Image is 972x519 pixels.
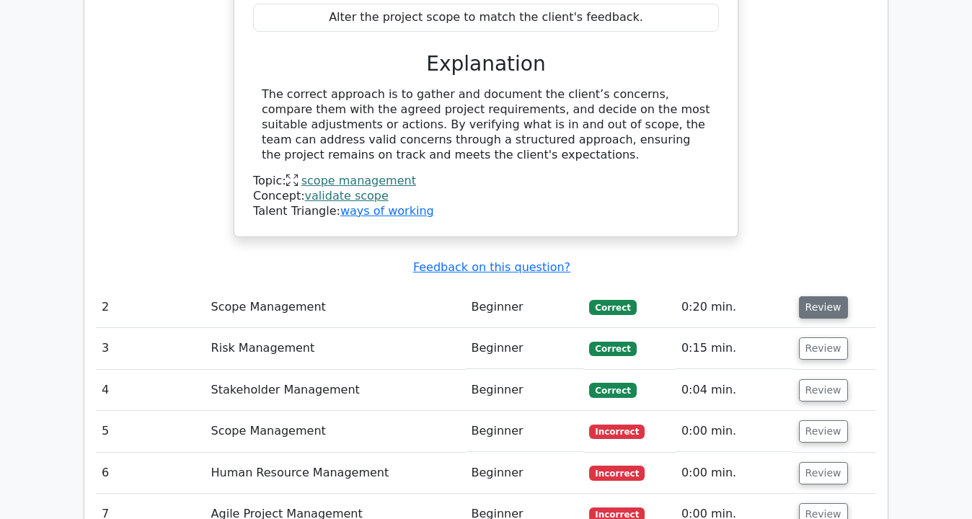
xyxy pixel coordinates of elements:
[96,287,206,328] td: 2
[206,328,466,369] td: Risk Management
[589,300,636,314] span: Correct
[676,287,793,328] td: 0:20 min.
[589,342,636,356] span: Correct
[676,411,793,452] td: 0:00 min.
[96,411,206,452] td: 5
[413,260,570,274] a: Feedback on this question?
[301,174,416,187] a: scope management
[253,4,719,32] div: Alter the project scope to match the client's feedback.
[253,174,719,189] div: Topic:
[253,189,719,204] div: Concept:
[466,411,584,452] td: Beginner
[262,52,710,76] h3: Explanation
[676,453,793,494] td: 0:00 min.
[466,287,584,328] td: Beginner
[589,466,645,480] span: Incorrect
[340,204,434,218] a: ways of working
[799,296,848,319] button: Review
[799,337,848,360] button: Review
[676,328,793,369] td: 0:15 min.
[466,328,584,369] td: Beginner
[589,383,636,397] span: Correct
[799,379,848,402] button: Review
[799,462,848,484] button: Review
[96,370,206,411] td: 4
[206,453,466,494] td: Human Resource Management
[676,370,793,411] td: 0:04 min.
[206,370,466,411] td: Stakeholder Management
[96,328,206,369] td: 3
[799,420,848,443] button: Review
[96,453,206,494] td: 6
[262,87,710,162] div: The correct approach is to gather and document the client’s concerns, compare them with the agree...
[589,425,645,439] span: Incorrect
[206,411,466,452] td: Scope Management
[253,174,719,218] div: Talent Triangle:
[206,287,466,328] td: Scope Management
[466,370,584,411] td: Beginner
[466,453,584,494] td: Beginner
[305,189,389,203] a: validate scope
